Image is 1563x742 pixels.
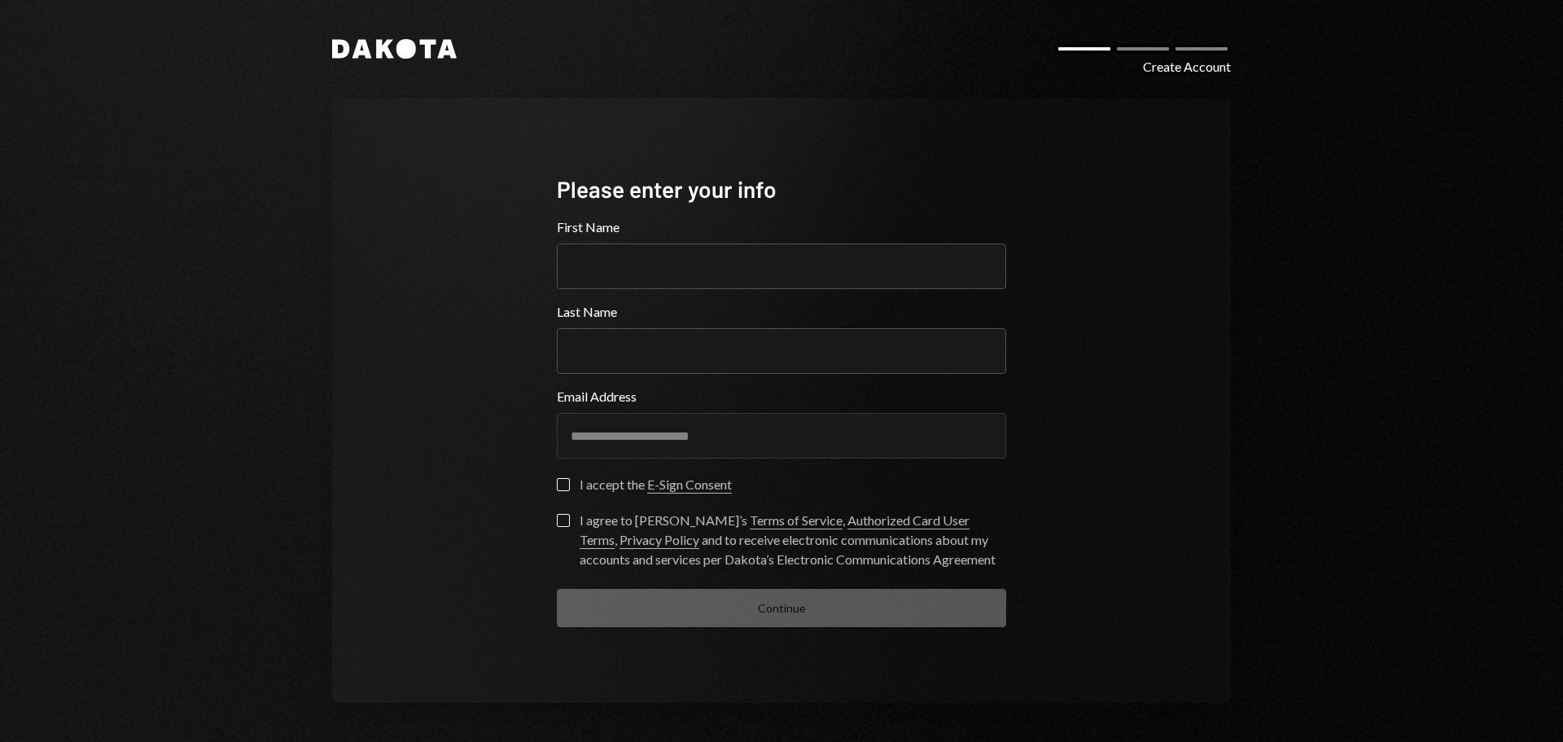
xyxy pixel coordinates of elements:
a: Authorized Card User Terms [580,512,970,549]
a: E-Sign Consent [647,476,732,494]
div: Create Account [1143,57,1231,77]
div: Please enter your info [557,173,1006,205]
label: Last Name [557,302,1006,322]
div: I accept the [580,475,732,494]
a: Terms of Service [750,512,843,529]
label: First Name [557,217,1006,237]
a: Privacy Policy [620,532,699,549]
button: I accept the E-Sign Consent [557,478,570,491]
button: I agree to [PERSON_NAME]’s Terms of Service, Authorized Card User Terms, Privacy Policy and to re... [557,514,570,527]
label: Email Address [557,387,1006,406]
div: I agree to [PERSON_NAME]’s , , and to receive electronic communications about my accounts and ser... [580,511,1006,569]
